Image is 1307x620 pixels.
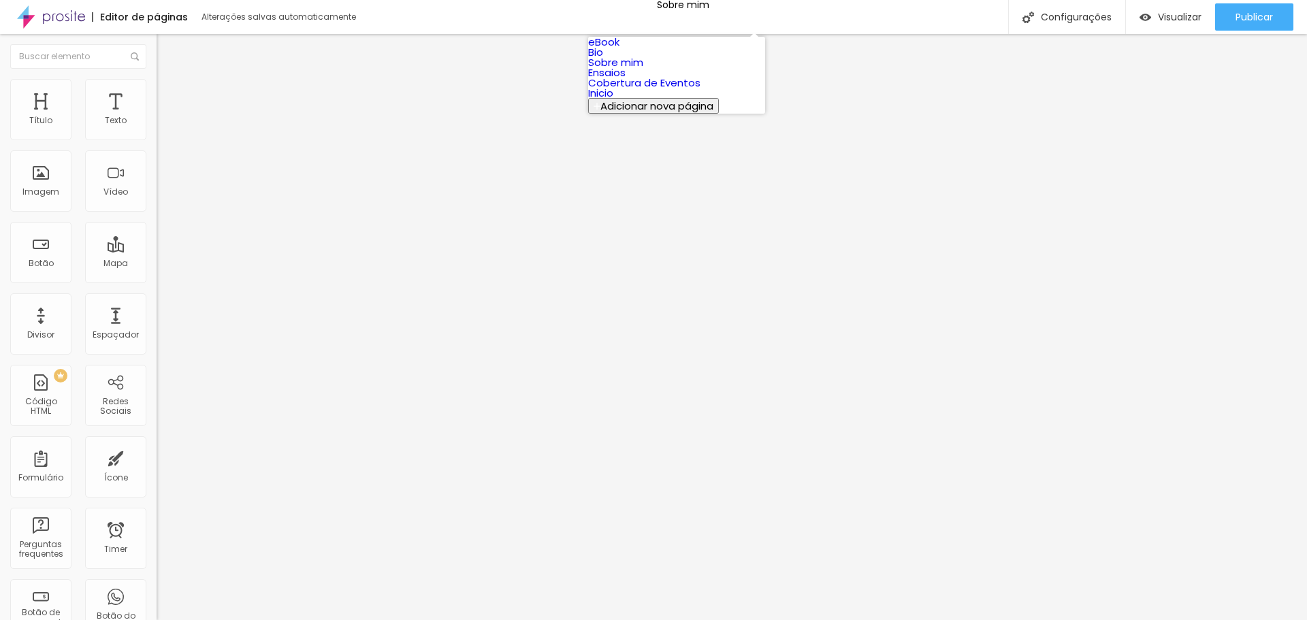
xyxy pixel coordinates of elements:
div: Redes Sociais [88,397,142,417]
a: Bio [588,45,603,59]
div: Ícone [104,473,128,483]
div: Vídeo [103,187,128,197]
div: Código HTML [14,397,67,417]
div: Texto [105,116,127,125]
div: Espaçador [93,330,139,340]
a: Sobre mim [588,55,643,69]
div: Timer [104,544,127,554]
span: Adicionar nova página [600,99,713,113]
img: view-1.svg [1140,12,1151,23]
div: Perguntas frequentes [14,540,67,559]
iframe: Editor [157,34,1307,620]
button: Publicar [1215,3,1293,31]
span: Visualizar [1158,12,1201,22]
a: Cobertura de Eventos [588,76,700,90]
div: Divisor [27,330,54,340]
div: Formulário [18,473,63,483]
div: Editor de páginas [92,12,188,22]
a: Ensaios [588,65,626,80]
span: Publicar [1236,12,1273,22]
div: Botão [29,259,54,268]
div: Mapa [103,259,128,268]
button: Visualizar [1126,3,1215,31]
div: Alterações salvas automaticamente [201,13,358,21]
img: Icone [131,52,139,61]
input: Buscar elemento [10,44,146,69]
div: Título [29,116,52,125]
img: Icone [1022,12,1034,23]
a: Inicio [588,86,613,100]
button: Adicionar nova página [588,98,719,114]
div: Imagem [22,187,59,197]
a: eBook [588,35,619,49]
